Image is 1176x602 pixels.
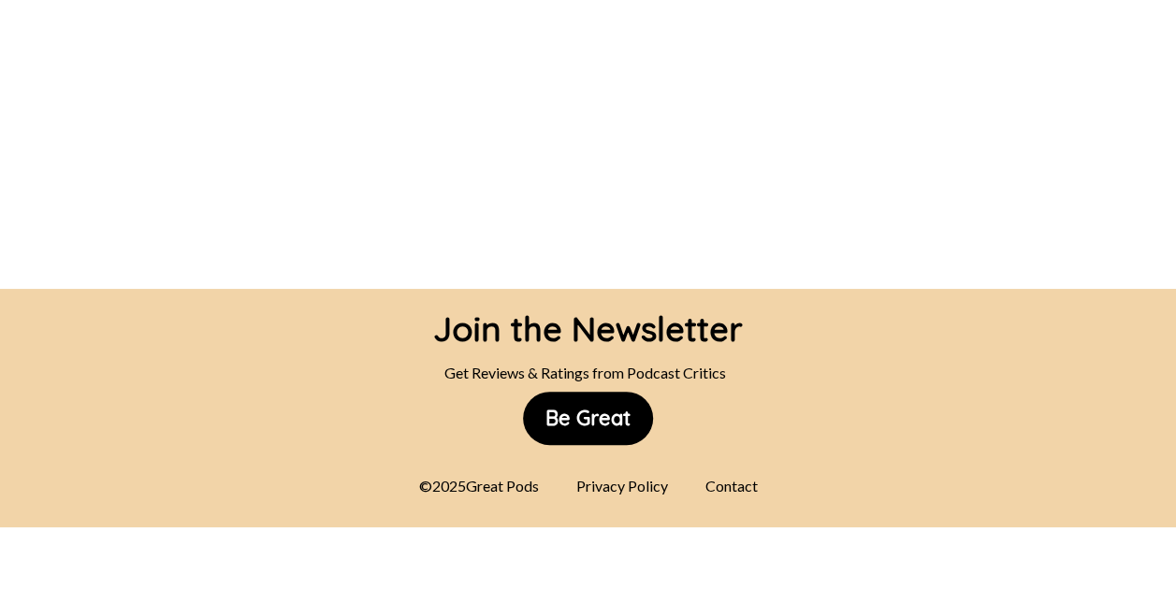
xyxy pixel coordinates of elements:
[523,392,653,445] button: Be Great
[408,467,550,505] div: © 2025 Great Pods
[694,467,769,505] div: Contact
[433,354,743,392] div: Get Reviews & Ratings from Podcast Critics
[433,289,743,354] div: Join the Newsletter
[565,467,679,505] div: Privacy Policy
